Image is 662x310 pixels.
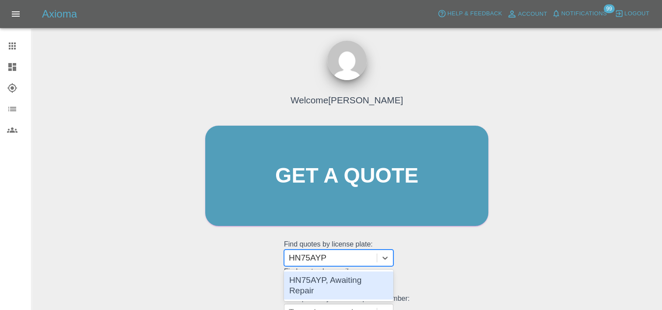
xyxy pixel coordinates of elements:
button: Notifications [550,7,609,21]
grid: Find quotes by license plate: [284,240,410,266]
a: Get a quote [205,126,488,226]
span: 99 [603,4,614,13]
h5: Axioma [42,7,77,21]
a: Account [504,7,550,21]
button: Help & Feedback [435,7,504,21]
grid: Find quotes by email: [284,268,410,293]
div: HN75AYP, Awaiting Repair [284,271,393,299]
span: Notifications [561,9,607,19]
h4: Welcome [PERSON_NAME] [291,93,403,107]
button: Open drawer [5,4,26,25]
span: Logout [624,9,649,19]
span: Account [518,9,547,19]
span: Help & Feedback [447,9,502,19]
button: Logout [613,7,651,21]
img: ... [327,41,367,80]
